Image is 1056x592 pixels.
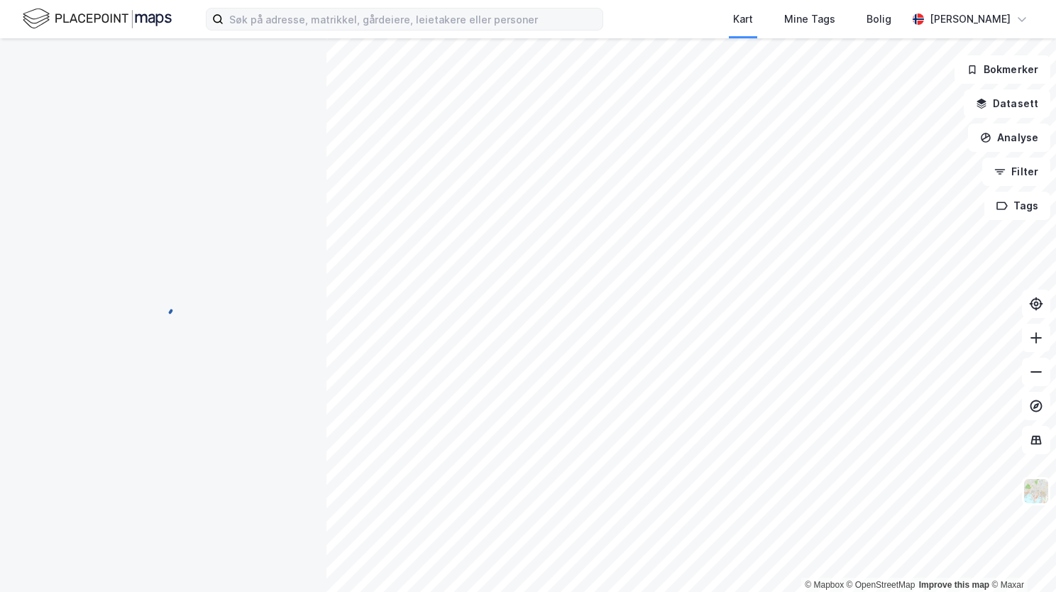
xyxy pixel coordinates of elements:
[968,124,1050,152] button: Analyse
[784,11,835,28] div: Mine Tags
[955,55,1050,84] button: Bokmerker
[982,158,1050,186] button: Filter
[930,11,1011,28] div: [PERSON_NAME]
[23,6,172,31] img: logo.f888ab2527a4732fd821a326f86c7f29.svg
[919,580,989,590] a: Improve this map
[733,11,753,28] div: Kart
[152,295,175,318] img: spinner.a6d8c91a73a9ac5275cf975e30b51cfb.svg
[847,580,915,590] a: OpenStreetMap
[1023,478,1050,505] img: Z
[805,580,844,590] a: Mapbox
[985,524,1056,592] iframe: Chat Widget
[224,9,603,30] input: Søk på adresse, matrikkel, gårdeiere, leietakere eller personer
[964,89,1050,118] button: Datasett
[984,192,1050,220] button: Tags
[867,11,891,28] div: Bolig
